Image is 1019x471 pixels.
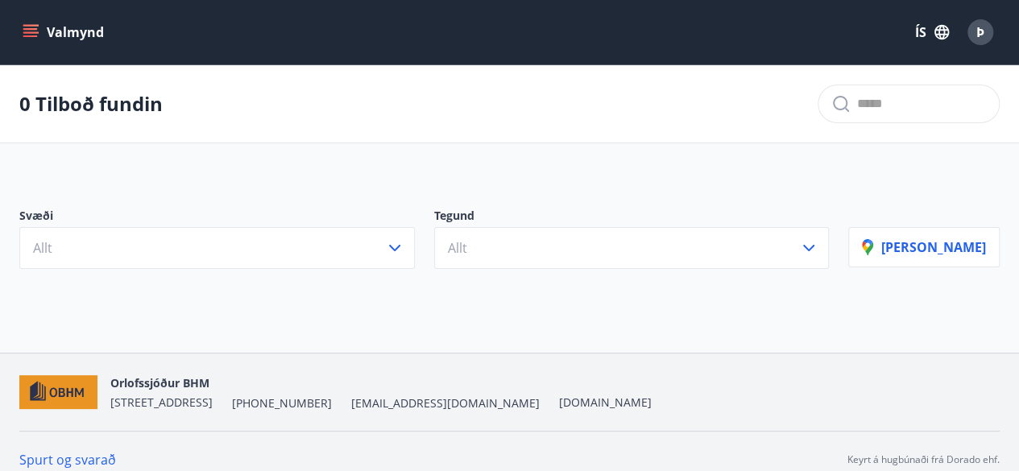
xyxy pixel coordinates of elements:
[351,395,540,411] span: [EMAIL_ADDRESS][DOMAIN_NAME]
[559,395,652,410] a: [DOMAIN_NAME]
[19,375,97,410] img: c7HIBRK87IHNqKbXD1qOiSZFdQtg2UzkX3TnRQ1O.png
[847,452,1000,467] p: Keyrt á hugbúnaði frá Dorado ehf.
[906,18,958,47] button: ÍS
[848,227,1000,267] button: [PERSON_NAME]
[19,18,110,47] button: menu
[19,227,415,269] button: Allt
[448,239,467,257] span: Allt
[19,451,116,469] a: Spurt og svarað
[976,23,984,41] span: Þ
[33,239,52,257] span: Allt
[19,90,163,118] p: 0 Tilboð fundin
[961,13,1000,52] button: Þ
[19,208,415,227] p: Svæði
[232,395,332,411] span: [PHONE_NUMBER]
[434,208,830,227] p: Tegund
[862,238,986,256] p: [PERSON_NAME]
[110,395,213,410] span: [STREET_ADDRESS]
[434,227,830,269] button: Allt
[110,375,209,390] span: Orlofssjóður BHM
